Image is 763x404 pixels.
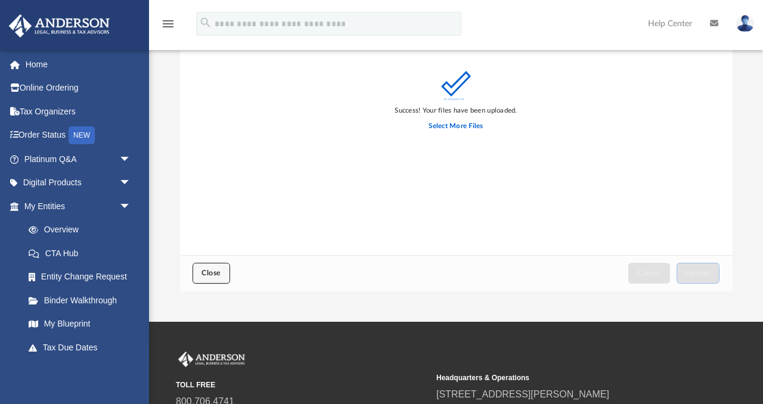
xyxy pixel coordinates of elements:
[119,171,143,195] span: arrow_drop_down
[199,16,212,29] i: search
[5,14,113,38] img: Anderson Advisors Platinum Portal
[8,100,149,123] a: Tax Organizers
[8,52,149,76] a: Home
[677,263,719,284] button: Upload
[161,17,175,31] i: menu
[686,269,711,276] span: Upload
[69,126,95,144] div: NEW
[8,194,149,218] a: My Entitiesarrow_drop_down
[8,76,149,100] a: Online Ordering
[736,15,754,32] img: User Pic
[17,218,149,242] a: Overview
[395,105,517,116] div: Success! Your files have been uploaded.
[637,269,661,276] span: Cancel
[429,121,483,132] label: Select More Files
[8,359,143,383] a: My Anderson Teamarrow_drop_down
[436,389,609,399] a: [STREET_ADDRESS][PERSON_NAME]
[17,265,149,289] a: Entity Change Request
[17,241,149,265] a: CTA Hub
[8,123,149,148] a: Order StatusNEW
[176,352,247,367] img: Anderson Advisors Platinum Portal
[201,269,221,276] span: Close
[17,335,149,359] a: Tax Due Dates
[436,372,688,383] small: Headquarters & Operations
[161,23,175,31] a: menu
[176,380,428,390] small: TOLL FREE
[17,312,143,336] a: My Blueprint
[8,171,149,195] a: Digital Productsarrow_drop_down
[8,147,149,171] a: Platinum Q&Aarrow_drop_down
[119,194,143,219] span: arrow_drop_down
[119,147,143,172] span: arrow_drop_down
[119,359,143,384] span: arrow_drop_down
[17,288,149,312] a: Binder Walkthrough
[193,263,229,284] button: Close
[628,263,670,284] button: Cancel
